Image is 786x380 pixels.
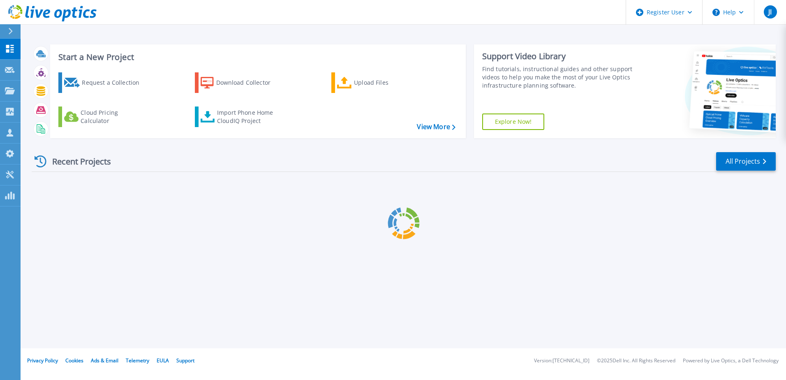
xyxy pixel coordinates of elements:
a: View More [417,123,455,131]
h3: Start a New Project [58,53,455,62]
a: Ads & Email [91,357,118,364]
div: Upload Files [354,74,420,91]
a: EULA [157,357,169,364]
a: Download Collector [195,72,287,93]
div: Import Phone Home CloudIQ Project [217,109,281,125]
a: Telemetry [126,357,149,364]
div: Recent Projects [32,151,122,171]
span: JI [768,9,772,15]
a: Upload Files [331,72,423,93]
div: Cloud Pricing Calculator [81,109,146,125]
a: Support [176,357,194,364]
li: © 2025 Dell Inc. All Rights Reserved [597,358,675,364]
a: Request a Collection [58,72,150,93]
a: All Projects [716,152,776,171]
li: Version: [TECHNICAL_ID] [534,358,589,364]
div: Find tutorials, instructional guides and other support videos to help you make the most of your L... [482,65,636,90]
a: Cloud Pricing Calculator [58,107,150,127]
div: Download Collector [216,74,282,91]
div: Request a Collection [82,74,148,91]
a: Explore Now! [482,114,545,130]
a: Privacy Policy [27,357,58,364]
div: Support Video Library [482,51,636,62]
a: Cookies [65,357,83,364]
li: Powered by Live Optics, a Dell Technology [683,358,779,364]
